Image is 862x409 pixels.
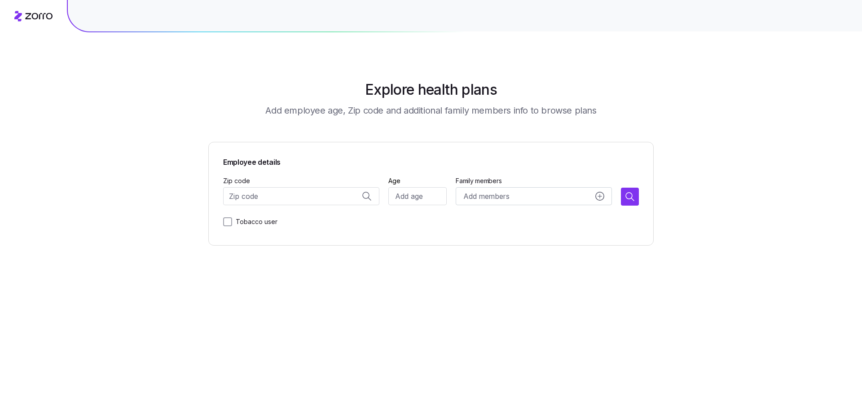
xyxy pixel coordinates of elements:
h3: Add employee age, Zip code and additional family members info to browse plans [265,104,596,117]
button: Add membersadd icon [456,187,612,205]
label: Tobacco user [232,216,277,227]
span: Family members [456,176,612,185]
input: Add age [388,187,447,205]
input: Zip code [223,187,379,205]
label: Zip code [223,176,250,186]
span: Add members [463,191,509,202]
h1: Explore health plans [365,79,497,101]
span: Employee details [223,157,639,168]
svg: add icon [595,192,604,201]
label: Age [388,176,400,186]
